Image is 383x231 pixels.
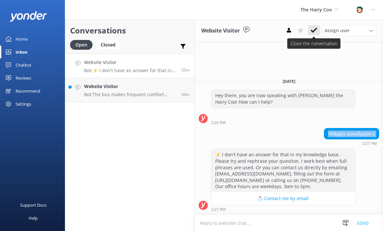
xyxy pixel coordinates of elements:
[70,41,96,48] a: Open
[211,90,355,107] div: Hey there, you are now speaking with [PERSON_NAME] the Hairy Coo! How can I help?
[16,45,28,58] div: Inbox
[211,121,226,125] strong: 2:26 PM
[321,25,377,36] div: Assign User
[279,79,299,84] span: [DATE]
[10,11,47,22] img: yonder-white-logo.png
[355,5,364,15] img: 457-1738239164.png
[181,92,190,97] span: Aug 28 2025 02:16pm (UTC +01:00) Europe/Dublin
[16,32,28,45] div: Home
[96,41,124,48] a: Closed
[325,27,350,34] span: Assign user
[181,67,190,73] span: Aug 28 2025 02:27pm (UTC +01:00) Europe/Dublin
[84,92,177,97] p: Bot: The bus makes frequent comfort stops, and food is readily available at the majority of stops...
[211,207,355,212] div: Aug 28 2025 02:27pm (UTC +01:00) Europe/Dublin
[211,192,355,205] button: 📩 Contact me by email
[16,84,40,97] div: Recommend
[84,83,177,90] h4: Website Visitor
[16,97,31,110] div: Settings
[324,141,379,146] div: Aug 28 2025 02:27pm (UTC +01:00) Europe/Dublin
[16,71,31,84] div: Reviews
[362,142,377,146] strong: 2:27 PM
[211,149,355,192] div: ⚡ I don't have an answer for that in my knowledge base. Please try and rephrase your question, I ...
[20,199,46,212] div: Support Docs
[301,6,332,13] span: The Hairy Coo
[16,58,31,71] div: Chatbot
[84,59,177,66] h4: Website Visitor
[29,212,38,225] div: Help
[211,120,355,125] div: Aug 28 2025 02:26pm (UTC +01:00) Europe/Dublin
[70,40,93,50] div: Open
[65,78,194,102] a: Website VisitorBot:The bus makes frequent comfort stops, and food is readily available at the maj...
[65,54,194,78] a: Website VisitorBot:⚡ I don't have an answer for that in my knowledge base. Please try and rephras...
[96,40,120,50] div: Closed
[201,27,240,35] h3: Website Visitor
[211,208,226,212] strong: 2:27 PM
[70,24,190,37] h2: Conversations
[324,128,379,139] div: Υπάρχει μονοήμερη ε
[84,68,177,73] p: Bot: ⚡ I don't have an answer for that in my knowledge base. Please try and rephrase your questio...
